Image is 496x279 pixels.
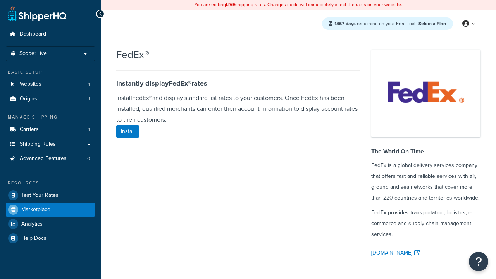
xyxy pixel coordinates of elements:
a: Origins1 [6,92,95,106]
p: FedEx is a global delivery services company that offers fast and reliable services with air, grou... [371,160,480,203]
p: FedEx provides transportation, logistics, e-commerce and supply chain management services. [371,207,480,240]
span: Carriers [20,126,39,133]
div: Resources [6,180,95,186]
span: Dashboard [20,31,46,38]
span: Advanced Features [20,155,67,162]
li: Websites [6,77,95,91]
button: Open Resource Center [469,252,488,271]
a: Marketplace [6,203,95,217]
span: Marketplace [21,207,50,213]
a: Help Docs [6,231,95,245]
span: Help Docs [21,235,46,242]
span: Origins [20,96,37,102]
a: Dashboard [6,27,95,41]
div: Manage Shipping [6,114,95,121]
a: Carriers1 [6,122,95,137]
b: LIVE [226,1,235,8]
strong: 1467 days [334,20,356,27]
a: Test Your Rates [6,188,95,202]
a: Advanced Features0 [6,152,95,166]
a: Websites1 [6,77,95,91]
span: remaining on your Free Trial [334,20,417,27]
a: Shipping Rules [6,137,95,152]
h2: FedEx® [116,49,149,60]
li: Advanced Features [6,152,95,166]
span: Analytics [21,221,43,227]
li: Origins [6,92,95,106]
span: 1 [88,96,90,102]
span: 1 [88,81,90,88]
span: Shipping Rules [20,141,56,148]
li: Carriers [6,122,95,137]
div: Basic Setup [6,69,95,76]
span: Scope: Live [19,50,47,57]
span: Test Your Rates [21,192,59,199]
a: Select a Plan [418,20,446,27]
div: Install FedEx® and display standard list rates to your customers. Once FedEx has been installed, ... [116,93,360,125]
a: [DOMAIN_NAME] [371,248,422,258]
span: Websites [20,81,41,88]
h4: The World On Time [371,147,480,156]
img: app-fedex.png [371,50,480,137]
a: Analytics [6,217,95,231]
span: 0 [87,155,90,162]
button: Install [116,125,139,138]
h4: Instantly display FedEx® rates [116,78,360,89]
span: 1 [88,126,90,133]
